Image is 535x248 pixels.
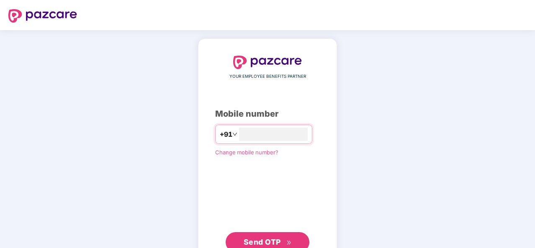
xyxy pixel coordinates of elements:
span: YOUR EMPLOYEE BENEFITS PARTNER [229,73,306,80]
a: Change mobile number? [215,149,278,156]
span: double-right [286,240,292,245]
span: +91 [220,129,232,140]
div: Mobile number [215,107,320,120]
span: down [232,132,237,137]
img: logo [233,56,302,69]
span: Send OTP [244,238,281,246]
img: logo [8,9,77,23]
